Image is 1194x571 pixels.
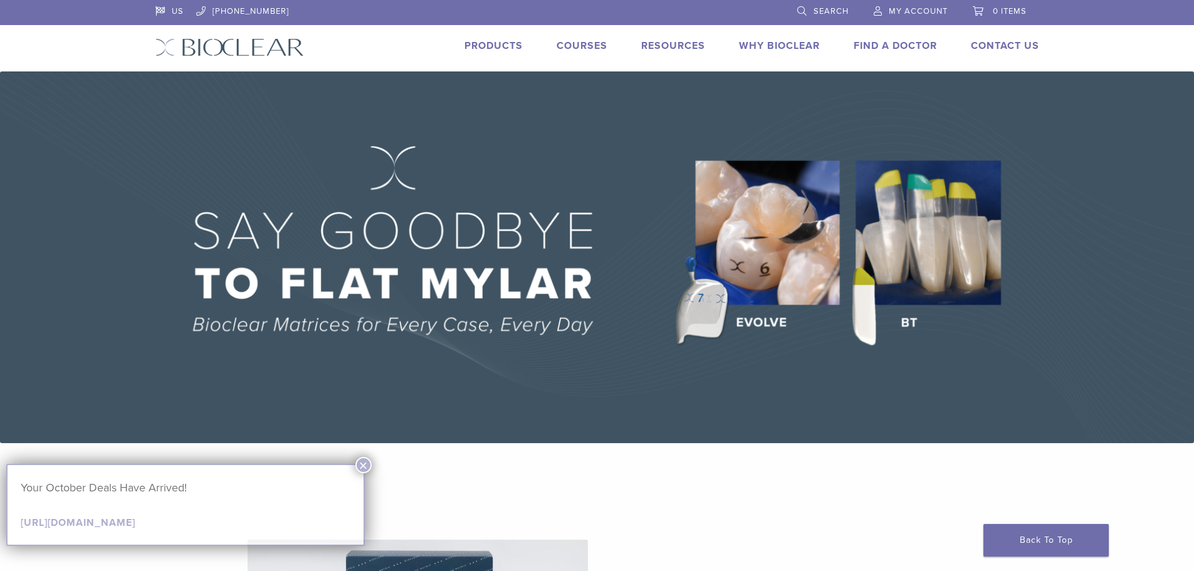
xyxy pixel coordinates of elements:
[557,39,607,52] a: Courses
[854,39,937,52] a: Find A Doctor
[889,6,948,16] span: My Account
[21,478,350,497] p: Your October Deals Have Arrived!
[993,6,1027,16] span: 0 items
[983,524,1109,557] a: Back To Top
[21,516,135,529] a: [URL][DOMAIN_NAME]
[355,457,372,473] button: Close
[971,39,1039,52] a: Contact Us
[641,39,705,52] a: Resources
[739,39,820,52] a: Why Bioclear
[814,6,849,16] span: Search
[155,38,304,56] img: Bioclear
[464,39,523,52] a: Products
